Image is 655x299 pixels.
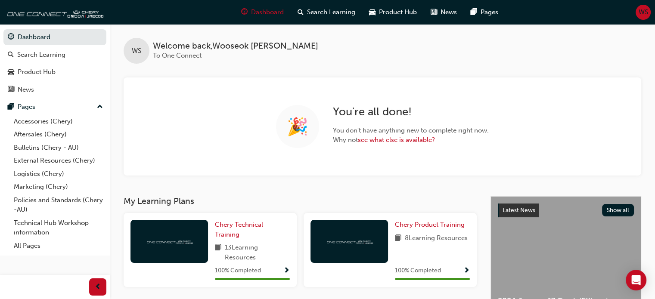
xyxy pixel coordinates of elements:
[97,102,103,113] span: up-icon
[362,3,424,21] a: car-iconProduct Hub
[395,233,401,244] span: book-icon
[369,7,376,18] span: car-icon
[326,237,373,245] img: oneconnect
[395,266,441,276] span: 100 % Completed
[215,266,261,276] span: 100 % Completed
[291,3,362,21] a: search-iconSearch Learning
[481,7,498,17] span: Pages
[251,7,284,17] span: Dashboard
[241,7,248,18] span: guage-icon
[10,180,106,194] a: Marketing (Chery)
[153,52,202,59] span: To One Connect
[283,265,290,276] button: Show Progress
[3,82,106,98] a: News
[379,7,417,17] span: Product Hub
[10,115,106,128] a: Accessories (Chery)
[215,243,221,262] span: book-icon
[463,265,470,276] button: Show Progress
[215,220,290,239] a: Chery Technical Training
[307,7,355,17] span: Search Learning
[395,220,468,230] a: Chery Product Training
[17,50,65,60] div: Search Learning
[602,204,634,216] button: Show all
[95,282,101,293] span: prev-icon
[18,67,56,77] div: Product Hub
[10,154,106,167] a: External Resources (Chery)
[234,3,291,21] a: guage-iconDashboard
[3,99,106,115] button: Pages
[10,216,106,239] a: Technical Hub Workshop information
[358,136,435,144] a: see what else is available?
[215,221,263,238] span: Chery Technical Training
[153,41,318,51] span: Welcome back , Wooseok [PERSON_NAME]
[471,7,477,18] span: pages-icon
[4,3,103,21] img: oneconnect
[225,243,290,262] span: 13 Learning Resources
[395,221,465,228] span: Chery Product Training
[298,7,304,18] span: search-icon
[10,194,106,216] a: Policies and Standards (Chery -AU)
[639,7,648,17] span: WS
[636,5,651,20] button: WS
[10,239,106,253] a: All Pages
[464,3,505,21] a: pages-iconPages
[146,237,193,245] img: oneconnect
[333,105,489,119] h2: You ' re all done!
[283,267,290,275] span: Show Progress
[3,64,106,80] a: Product Hub
[8,103,14,111] span: pages-icon
[503,207,535,214] span: Latest News
[287,122,308,132] span: 🎉
[18,102,35,112] div: Pages
[463,267,470,275] span: Show Progress
[8,34,14,41] span: guage-icon
[8,86,14,94] span: news-icon
[8,51,14,59] span: search-icon
[431,7,437,18] span: news-icon
[333,126,489,136] span: You don ' t have anything new to complete right now.
[3,29,106,45] a: Dashboard
[132,46,141,56] span: WS
[441,7,457,17] span: News
[3,47,106,63] a: Search Learning
[3,28,106,99] button: DashboardSearch LearningProduct HubNews
[626,270,646,290] div: Open Intercom Messenger
[498,203,634,217] a: Latest NewsShow all
[333,135,489,145] span: Why not
[8,68,14,76] span: car-icon
[124,196,477,206] h3: My Learning Plans
[10,167,106,181] a: Logistics (Chery)
[10,141,106,154] a: Bulletins (Chery - AU)
[10,128,106,141] a: Aftersales (Chery)
[405,233,468,244] span: 8 Learning Resources
[18,85,34,95] div: News
[424,3,464,21] a: news-iconNews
